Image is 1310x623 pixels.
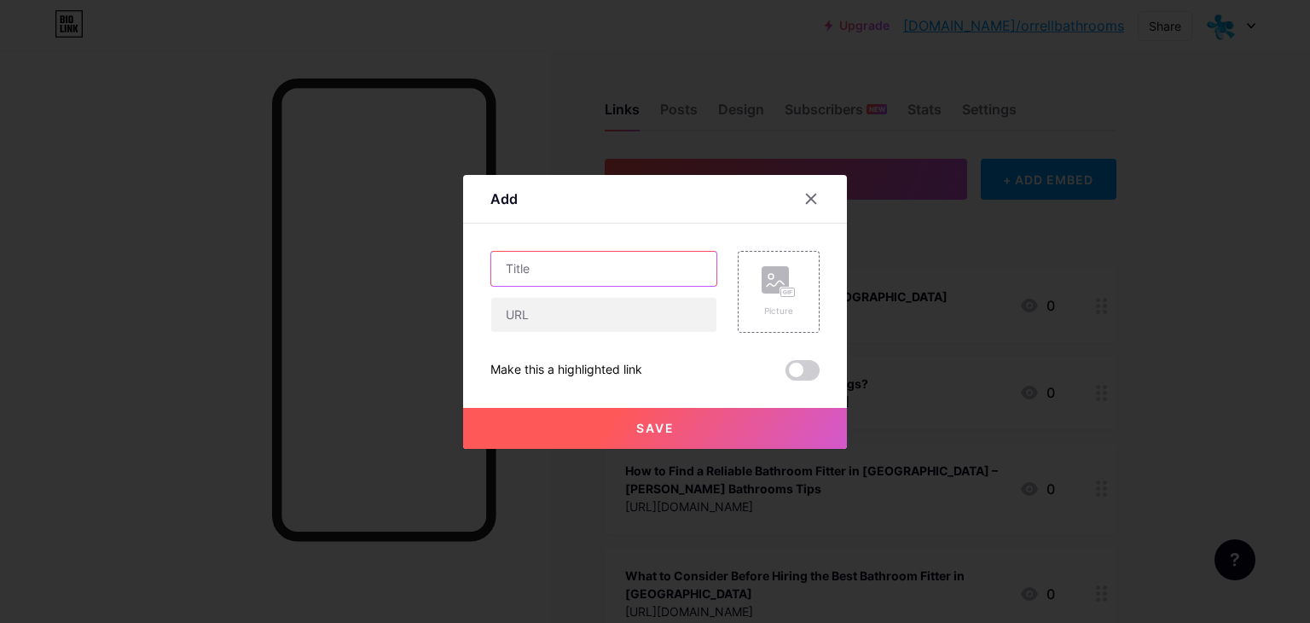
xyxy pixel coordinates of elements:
[490,189,518,209] div: Add
[490,360,642,381] div: Make this a highlighted link
[491,252,716,286] input: Title
[762,305,796,317] div: Picture
[491,298,716,332] input: URL
[636,421,675,435] span: Save
[463,408,847,449] button: Save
